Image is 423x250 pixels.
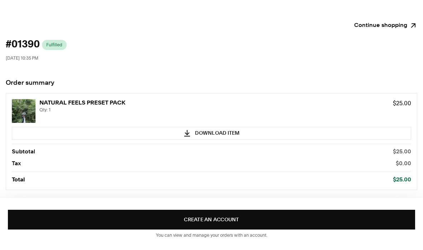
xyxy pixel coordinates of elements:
span: You can view and manage your orders with an account. [156,232,267,238]
span: Fulfilled [46,42,62,48]
p: Subtotal [12,148,35,156]
a: Continue shopping [354,20,417,31]
p: Total [12,176,25,184]
img: NATURAL FEELS PRESET PACK [12,99,35,123]
p: $25.00 [393,99,411,107]
h1: Order summary [6,79,417,87]
p: $0.00 [396,160,411,168]
span: [DATE] 10:35 PM [6,55,38,61]
span: #01390 [6,39,40,51]
p: $25.00 [393,176,411,184]
button: Download Item [12,127,411,140]
p: NATURAL FEELS PRESET PACK [39,99,389,107]
span: Qty: 1 [39,107,51,112]
p: $25.00 [393,148,411,156]
p: Tax [12,160,21,168]
button: Create an account [8,210,415,230]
